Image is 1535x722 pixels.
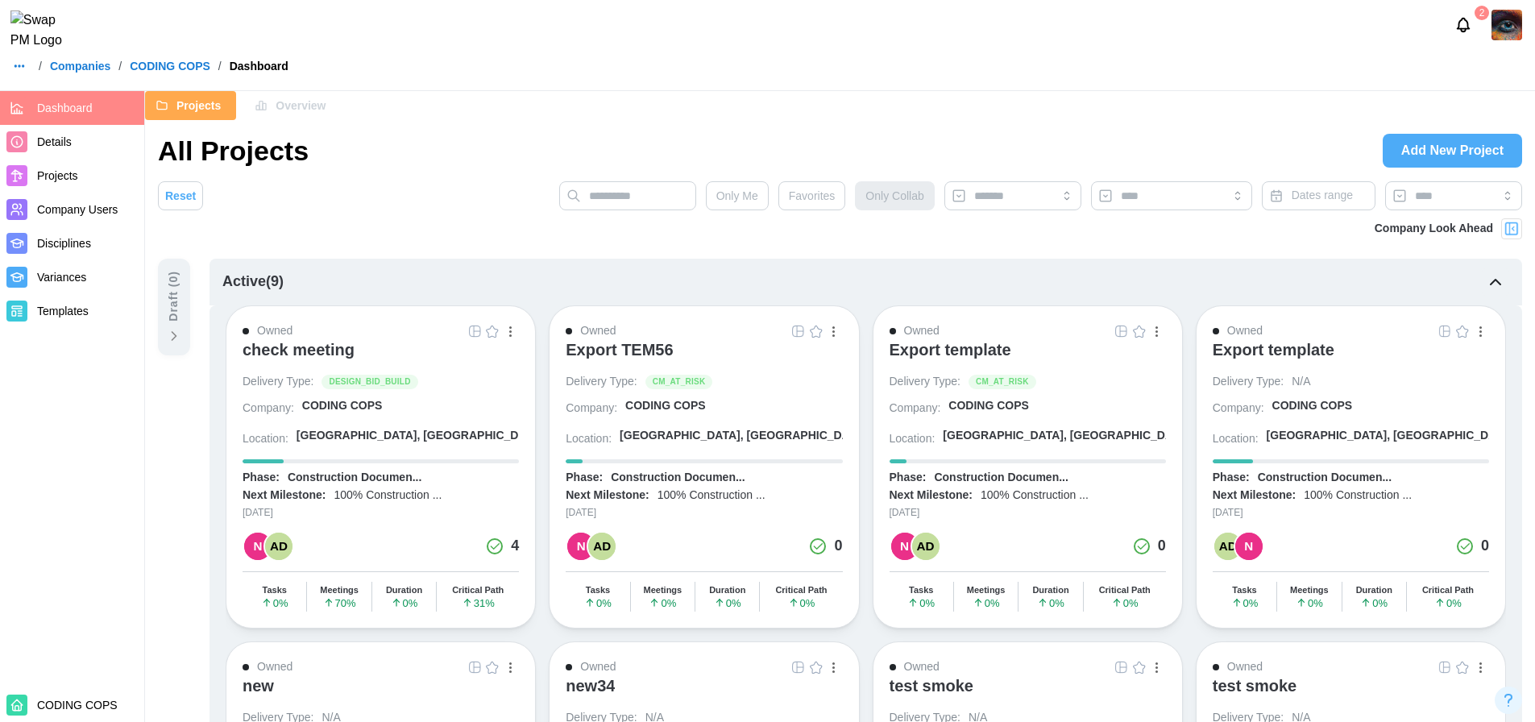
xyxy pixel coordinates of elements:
a: Grid Icon [466,322,483,340]
span: 70 % [323,597,356,608]
div: Construction Documen... [611,470,745,486]
button: Reset [158,181,203,210]
a: Export TEM56 [566,340,842,374]
div: test smoke [890,676,974,695]
div: Location: [890,431,936,447]
div: Duration [709,585,745,595]
button: Empty Star [1131,658,1148,676]
a: new34 [566,676,842,710]
div: / [218,60,222,72]
a: Export template [1213,340,1489,374]
button: Projects [145,91,236,120]
div: [GEOGRAPHIC_DATA], [GEOGRAPHIC_DATA] [1267,428,1514,444]
span: 0 % [788,597,815,608]
span: 0 % [584,597,612,608]
img: Empty Star [1456,325,1469,338]
div: Phase: [566,470,603,486]
span: CM_AT_RISK [976,376,1029,388]
span: 0 % [1037,597,1064,608]
a: Grid Icon [466,658,483,676]
img: Grid Icon [792,325,805,338]
div: Owned [257,322,292,340]
div: Construction Documen... [1258,470,1392,486]
div: Phase: [1213,470,1250,486]
img: Empty Star [1133,661,1146,674]
img: Grid Icon [1115,661,1128,674]
div: Critical Path [1099,585,1151,595]
span: Details [37,135,72,148]
div: / [118,60,122,72]
button: Grid Icon [790,658,807,676]
div: [DATE] [566,505,842,521]
div: / [39,60,42,72]
div: Company: [890,400,941,417]
div: Duration [386,585,422,595]
button: Grid Icon [1436,322,1454,340]
img: Grid Icon [792,661,805,674]
div: [DATE] [243,505,519,521]
a: Grid Icon [1113,322,1131,340]
div: Construction Documen... [934,470,1068,486]
img: Swap PM Logo [10,10,76,51]
a: Companies [50,60,110,72]
div: AD [912,533,940,560]
div: AD [265,533,292,560]
button: Favorites [778,181,846,210]
div: Duration [1356,585,1392,595]
div: Next Milestone: [243,488,326,504]
div: Construction Documen... [288,470,421,486]
span: Disciplines [37,237,91,250]
div: Company: [566,400,617,417]
div: CODING COPS [302,398,383,414]
div: Delivery Type: [566,374,637,390]
div: Critical Path [1422,585,1474,595]
span: 0 % [973,597,1000,608]
div: N [1235,533,1263,560]
div: Location: [566,431,612,447]
div: 0 [1481,535,1489,558]
button: Overview [244,91,341,120]
div: Delivery Type: [890,374,960,390]
div: Company: [243,400,294,417]
button: Empty Star [1454,658,1471,676]
div: N [891,533,919,560]
button: Empty Star [807,322,825,340]
a: test smoke [1213,676,1489,710]
span: Templates [37,305,89,317]
div: Meetings [320,585,359,595]
div: 2 [1475,6,1489,20]
div: 0 [1158,535,1166,558]
span: Only Me [716,182,758,210]
div: Meetings [644,585,682,595]
img: Empty Star [1133,325,1146,338]
div: Tasks [909,585,933,595]
div: [DATE] [890,505,1166,521]
a: CODING COPS [130,60,210,72]
button: Dates range [1262,181,1375,210]
div: Phase: [890,470,927,486]
span: 0 % [1231,597,1259,608]
div: Phase: [243,470,280,486]
button: Empty Star [483,322,501,340]
div: Owned [904,322,940,340]
button: Grid Icon [790,322,807,340]
a: test smoke [890,676,1166,710]
div: Duration [1032,585,1068,595]
button: Empty Star [1454,322,1471,340]
button: Only Me [706,181,769,210]
div: CODING COPS [948,398,1029,414]
div: CODING COPS [1272,398,1353,414]
div: Owned [904,658,940,676]
div: Critical Path [775,585,827,595]
span: CM_AT_RISK [653,376,706,388]
div: Owned [580,658,616,676]
span: Reset [165,182,196,210]
span: Overview [276,92,326,119]
div: Next Milestone: [890,488,973,504]
div: N/A [1292,374,1310,390]
span: Favorites [789,182,836,210]
button: Grid Icon [1113,658,1131,676]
